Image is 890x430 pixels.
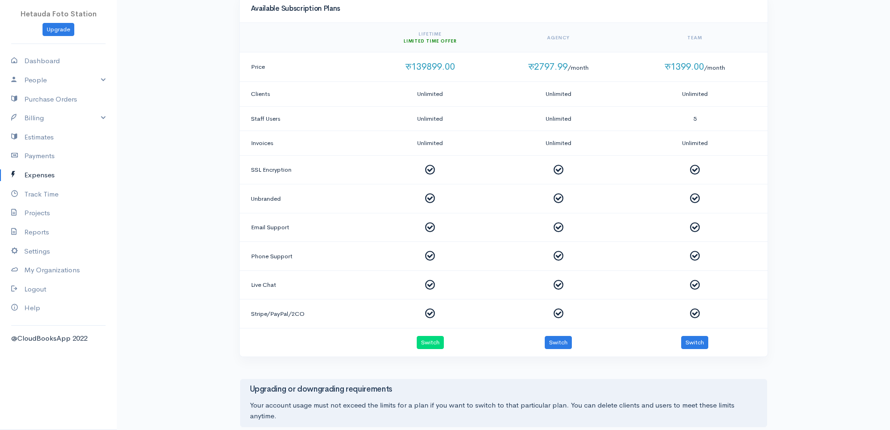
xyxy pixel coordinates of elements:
[491,23,626,52] th: Agency
[250,385,757,394] h3: Upgrading or downgrading requirements
[693,115,697,123] span: 5
[43,23,74,36] a: Upgrade
[546,115,571,123] span: Unlimited
[240,106,370,131] td: Staff Users
[240,52,370,82] td: Price
[369,23,491,52] th: Lifetime
[626,23,768,52] th: Team
[240,242,370,271] td: Phone Support
[251,5,756,13] h4: Available Subscription Plans
[240,131,370,156] td: Invoices
[21,9,97,18] span: Hetauda Foto Station
[665,61,704,73] span: रु1399.00
[545,336,572,350] button: Switch
[240,299,370,328] td: Stripe/PayPal/2CO
[404,38,456,44] span: Limited Time Offer
[240,82,370,107] td: Clients
[682,90,708,98] span: Unlimited
[11,333,106,344] div: @CloudBooksApp 2022
[681,336,708,350] button: Switch
[417,139,443,147] span: Unlimited
[417,115,443,123] span: Unlimited
[406,61,455,73] span: रु139899.00
[417,336,444,350] button: Switch
[250,400,757,421] div: Your account usage must not exceed the limits for a plan if you want to switch to that particular...
[546,90,571,98] span: Unlimited
[546,139,571,147] span: Unlimited
[626,52,768,82] td: /month
[417,90,443,98] span: Unlimited
[240,270,370,299] td: Live Chat
[491,52,626,82] td: /month
[528,61,568,73] span: रु2797.99
[240,184,370,213] td: Unbranded
[682,139,708,147] span: Unlimited
[240,213,370,242] td: Email Support
[240,155,370,184] td: SSL Encryption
